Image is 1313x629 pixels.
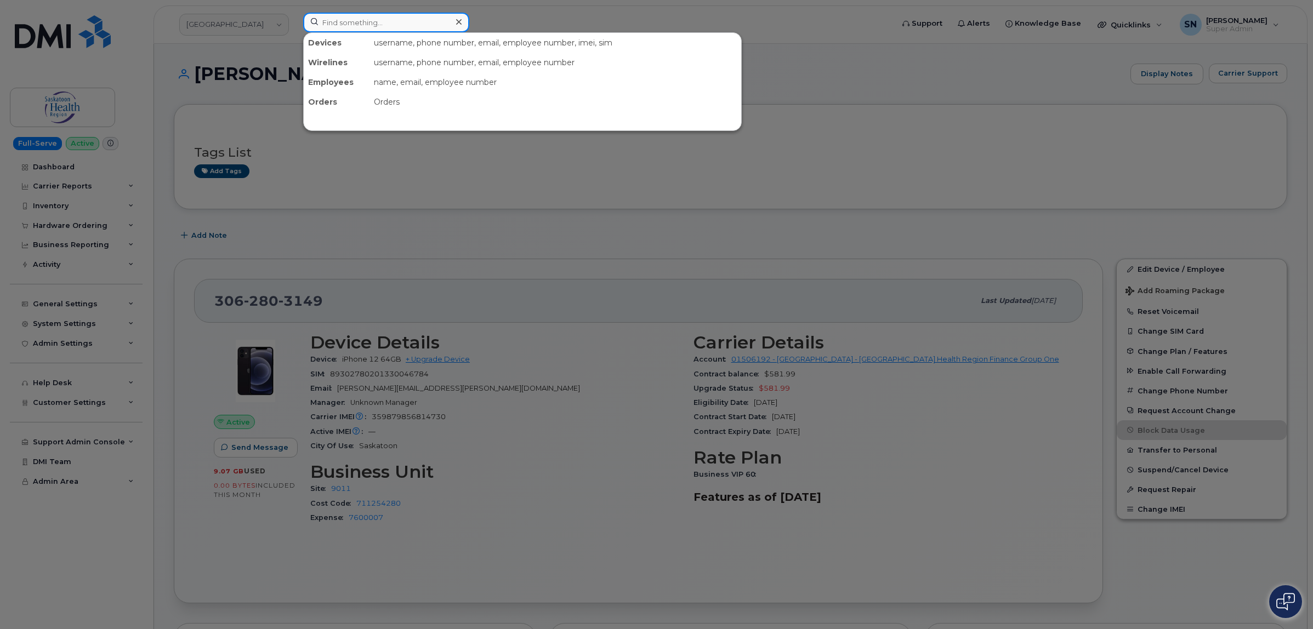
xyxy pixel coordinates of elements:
div: username, phone number, email, employee number [370,53,741,72]
img: Open chat [1276,593,1295,610]
div: Employees [304,72,370,92]
div: Orders [370,92,741,112]
div: Devices [304,33,370,53]
div: Wirelines [304,53,370,72]
div: username, phone number, email, employee number, imei, sim [370,33,741,53]
div: name, email, employee number [370,72,741,92]
div: Orders [304,92,370,112]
